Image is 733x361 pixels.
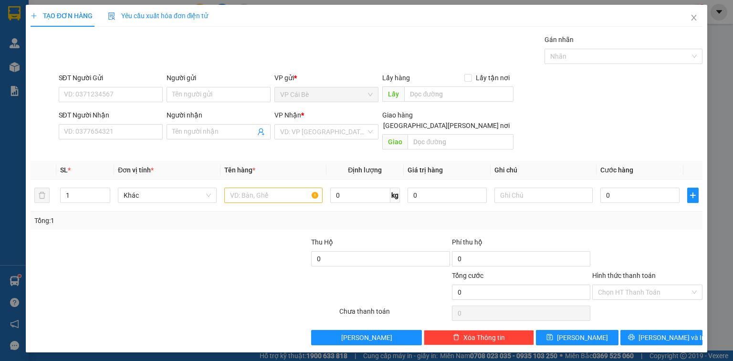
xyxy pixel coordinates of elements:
button: [PERSON_NAME] [311,330,421,345]
span: plus [31,12,37,19]
span: save [546,334,553,341]
span: Xóa Thông tin [463,332,505,343]
span: [PERSON_NAME] [341,332,392,343]
input: Dọc đường [408,134,513,149]
span: Giá trị hàng [408,166,443,174]
span: Đơn vị tính [118,166,154,174]
span: TẠO ĐƠN HÀNG [31,12,93,20]
span: Lấy tận nơi [472,73,513,83]
div: SĐT Người Nhận [59,110,163,120]
span: Tên hàng [224,166,255,174]
div: SĐT Người Gửi [59,73,163,83]
input: Dọc đường [404,86,513,102]
img: icon [108,12,115,20]
div: Chưa thanh toán [338,306,450,323]
span: Tổng cước [452,272,483,279]
span: delete [453,334,460,341]
span: printer [628,334,635,341]
span: kg [390,188,400,203]
span: Lấy [382,86,404,102]
span: Giao [382,134,408,149]
span: Cước hàng [600,166,633,174]
button: Close [681,5,707,32]
div: VP gửi [274,73,378,83]
th: Ghi chú [491,161,597,180]
div: Người nhận [167,110,271,120]
span: Định lượng [348,166,382,174]
span: VP Nhận [274,111,301,119]
button: printer[PERSON_NAME] và In [620,330,703,345]
button: save[PERSON_NAME] [536,330,618,345]
button: deleteXóa Thông tin [424,330,534,345]
span: Yêu cầu xuất hóa đơn điện tử [108,12,209,20]
button: delete [34,188,50,203]
span: SL [60,166,68,174]
input: VD: Bàn, Ghế [224,188,323,203]
span: Thu Hộ [311,238,333,246]
label: Gán nhãn [545,36,574,43]
div: Người gửi [167,73,271,83]
span: plus [688,191,698,199]
span: Khác [124,188,210,202]
span: [GEOGRAPHIC_DATA][PERSON_NAME] nơi [379,120,513,131]
label: Hình thức thanh toán [592,272,656,279]
button: plus [687,188,699,203]
input: Ghi Chú [494,188,593,203]
span: user-add [257,128,265,136]
span: close [690,14,698,21]
span: [PERSON_NAME] [557,332,608,343]
span: Giao hàng [382,111,413,119]
span: Lấy hàng [382,74,410,82]
span: [PERSON_NAME] và In [639,332,705,343]
div: Tổng: 1 [34,215,283,226]
span: VP Cái Bè [280,87,373,102]
div: Phí thu hộ [452,237,590,251]
input: 0 [408,188,487,203]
